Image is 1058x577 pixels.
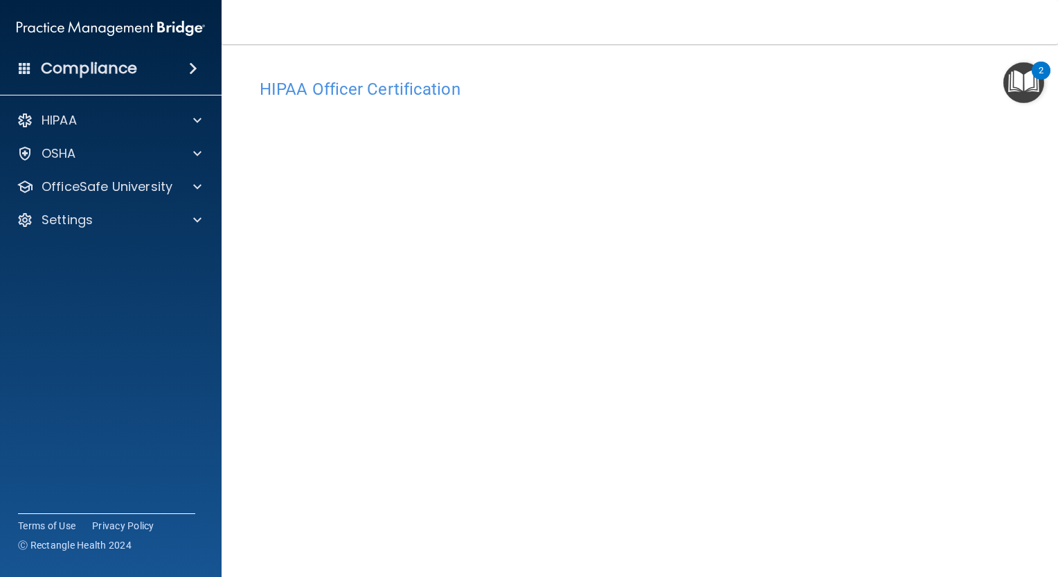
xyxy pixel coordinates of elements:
[41,59,137,78] h4: Compliance
[42,145,76,162] p: OSHA
[17,112,201,129] a: HIPAA
[42,212,93,228] p: Settings
[42,178,172,195] p: OfficeSafe University
[260,80,1020,98] h4: HIPAA Officer Certification
[18,519,75,533] a: Terms of Use
[1003,62,1044,103] button: Open Resource Center, 2 new notifications
[92,519,154,533] a: Privacy Policy
[17,145,201,162] a: OSHA
[18,538,132,552] span: Ⓒ Rectangle Health 2024
[1039,71,1043,89] div: 2
[260,106,1020,556] iframe: hipaa-training
[17,178,201,195] a: OfficeSafe University
[17,212,201,228] a: Settings
[17,15,205,42] img: PMB logo
[42,112,77,129] p: HIPAA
